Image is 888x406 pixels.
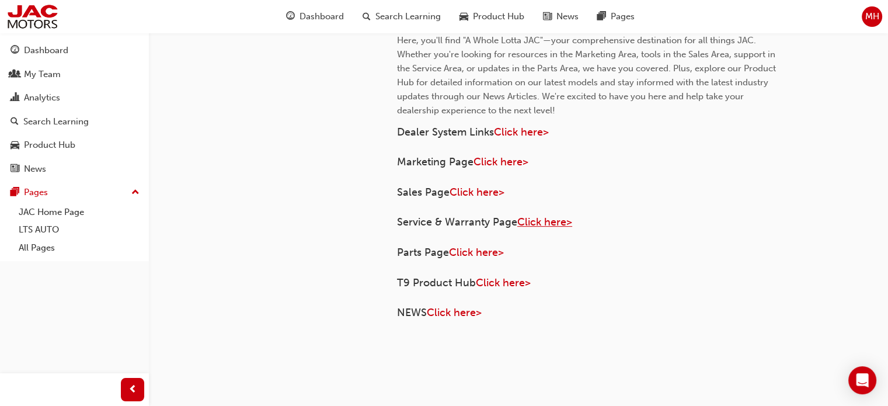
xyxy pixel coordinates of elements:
a: Dashboard [5,40,144,61]
a: JAC Home Page [14,203,144,221]
div: News [24,162,46,176]
span: NEWS [397,306,427,319]
span: Dealer System Links [397,126,494,138]
a: Analytics [5,87,144,109]
div: Open Intercom Messenger [848,366,876,394]
button: Pages [5,182,144,203]
span: chart-icon [11,93,19,103]
a: car-iconProduct Hub [450,5,534,29]
span: pages-icon [597,9,606,24]
a: My Team [5,64,144,85]
span: search-icon [11,117,19,127]
a: Click here> [494,126,549,138]
a: Search Learning [5,111,144,133]
button: MH [862,6,882,27]
span: up-icon [131,185,140,200]
img: jac-portal [6,4,59,30]
span: Pages [611,10,635,23]
a: Click here> [473,155,528,168]
a: search-iconSearch Learning [353,5,450,29]
span: Sales Page [397,186,450,199]
span: MH [865,10,879,23]
a: pages-iconPages [588,5,644,29]
a: Click here> [449,246,504,259]
a: LTS AUTO [14,221,144,239]
a: Click here> [476,276,531,289]
span: guage-icon [11,46,19,56]
span: car-icon [459,9,468,24]
a: Click here> [517,216,572,228]
a: guage-iconDashboard [277,5,353,29]
span: pages-icon [11,188,19,198]
span: prev-icon [128,383,137,397]
a: Product Hub [5,134,144,156]
span: Service & Warranty Page [397,216,517,228]
a: news-iconNews [534,5,588,29]
span: search-icon [363,9,371,24]
span: Parts Page [397,246,449,259]
div: Search Learning [23,115,89,129]
span: Dashboard [300,10,344,23]
span: people-icon [11,70,19,80]
span: car-icon [11,140,19,151]
div: My Team [24,68,61,81]
div: Analytics [24,91,60,105]
a: Click here> [427,306,482,319]
a: All Pages [14,239,144,257]
span: news-icon [543,9,552,24]
span: news-icon [11,164,19,175]
a: Click here> [450,186,504,199]
div: Dashboard [24,44,68,57]
div: Pages [24,186,48,199]
span: Search Learning [375,10,441,23]
span: News [556,10,579,23]
span: Here, you'll find "A Whole Lotta JAC"—your comprehensive destination for all things JAC. Whether ... [397,35,778,116]
a: News [5,158,144,180]
span: T9 Product Hub [397,276,476,289]
span: guage-icon [286,9,295,24]
div: Product Hub [24,138,75,152]
span: Marketing Page [397,155,473,168]
span: Product Hub [473,10,524,23]
button: DashboardMy TeamAnalyticsSearch LearningProduct HubNews [5,37,144,182]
